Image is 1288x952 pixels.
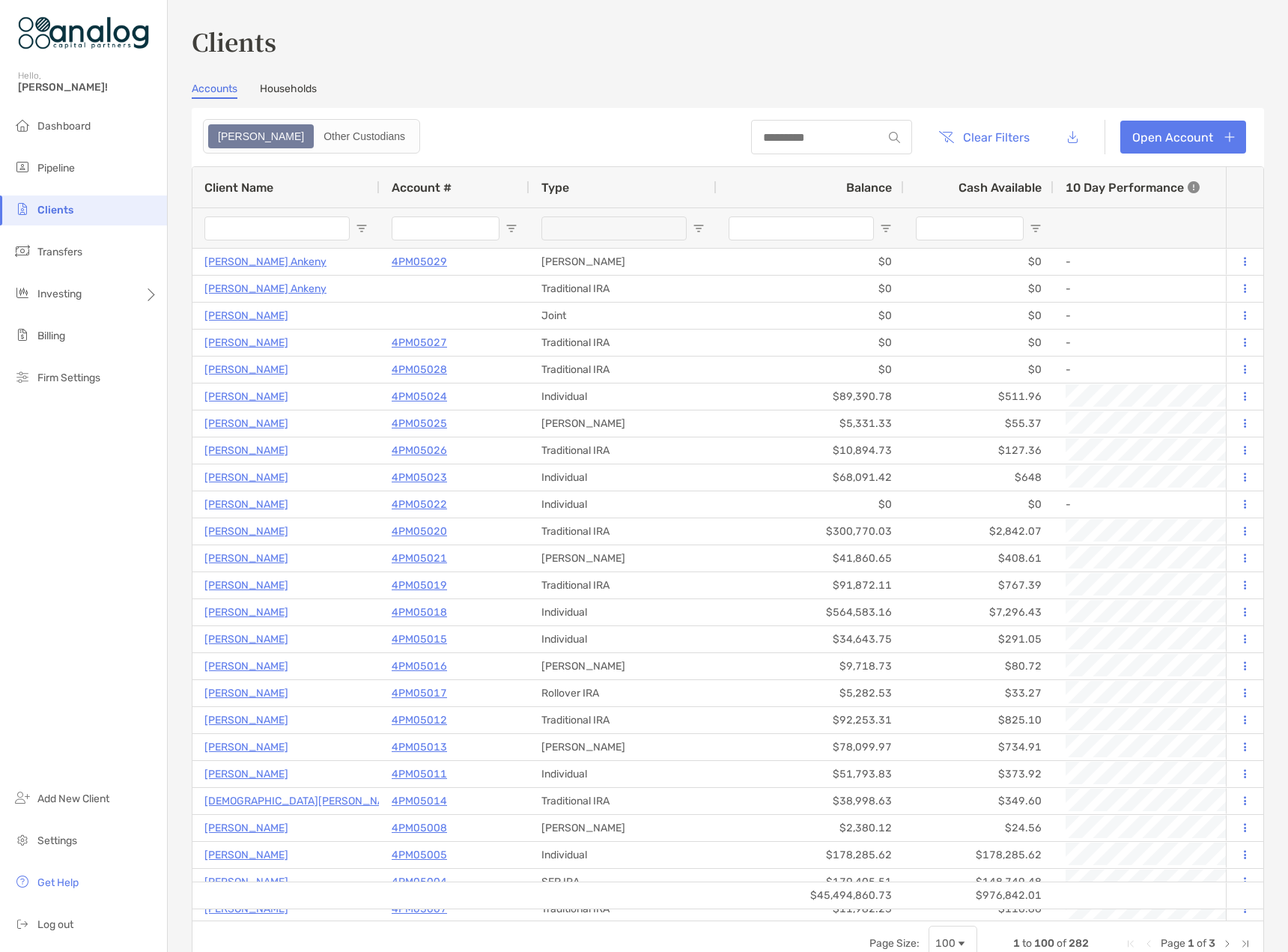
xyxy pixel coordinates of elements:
a: [PERSON_NAME] [204,711,288,730]
a: [PERSON_NAME] [204,873,288,891]
p: [PERSON_NAME] [204,360,288,379]
img: dashboard icon [13,116,31,134]
a: [PERSON_NAME] [204,333,288,352]
img: input icon [889,132,900,143]
div: Traditional IRA [529,357,717,383]
a: [PERSON_NAME] Ankeny [204,279,326,298]
p: 4PM05005 [392,846,447,864]
span: Dashboard [37,120,91,133]
div: $9,718.73 [717,653,904,679]
p: 4PM05012 [392,711,447,730]
span: 100 [1034,937,1054,950]
div: $91,872.11 [717,572,904,598]
a: [PERSON_NAME] [204,387,288,406]
a: 4PM05015 [392,630,447,649]
span: Firm Settings [37,372,100,384]
div: Rollover IRA [529,680,717,706]
span: Log out [37,918,73,931]
a: 4PM05011 [392,765,447,783]
div: [PERSON_NAME] [529,653,717,679]
a: Households [260,82,317,99]
a: [PERSON_NAME] [204,522,288,541]
div: $648 [904,464,1054,491]
a: [PERSON_NAME] [204,549,288,568]
input: Cash Available Filter Input [916,216,1024,240]
p: 4PM05020 [392,522,447,541]
a: [PERSON_NAME] [204,414,288,433]
div: $10,894.73 [717,437,904,464]
div: $408.61 [904,545,1054,571]
a: 4PM05004 [392,873,447,891]
input: Balance Filter Input [729,216,874,240]
a: [PERSON_NAME] [204,819,288,837]
span: Pipeline [37,162,75,175]
a: [PERSON_NAME] [204,441,288,460]
a: [PERSON_NAME] [204,657,288,676]
img: add_new_client icon [13,789,31,807]
div: $976,842.01 [904,882,1054,909]
a: [PERSON_NAME] Ankeny [204,252,326,271]
a: Accounts [192,82,237,99]
p: 4PM05024 [392,387,447,406]
p: [PERSON_NAME] [204,846,288,864]
p: 4PM05022 [392,495,447,514]
div: $0 [904,249,1054,275]
span: Investing [37,288,82,300]
p: [DEMOGRAPHIC_DATA][PERSON_NAME] [204,792,402,810]
span: Cash Available [959,181,1042,195]
div: Page Size: [869,937,920,950]
div: $68,091.42 [717,464,904,491]
span: of [1057,937,1066,950]
p: 4PM05016 [392,657,447,676]
div: $373.92 [904,761,1054,787]
div: $2,842.07 [904,518,1054,545]
p: 4PM05028 [392,360,447,379]
span: Transfers [37,246,82,258]
div: $5,282.53 [717,680,904,706]
p: 4PM05008 [392,819,447,837]
a: [PERSON_NAME] [204,468,288,487]
a: [PERSON_NAME] [204,765,288,783]
div: Traditional IRA [529,788,717,814]
div: $24.56 [904,815,1054,841]
div: $148,749.48 [904,869,1054,895]
div: Individual [529,383,717,410]
p: 4PM05014 [392,792,447,810]
p: 4PM05026 [392,441,447,460]
img: firm-settings icon [13,368,31,386]
div: $0 [904,491,1054,518]
a: 4PM05017 [392,684,447,703]
div: $89,390.78 [717,383,904,410]
div: $2,380.12 [717,815,904,841]
div: Individual [529,842,717,868]
div: $0 [904,303,1054,329]
div: $0 [717,330,904,356]
p: 4PM05018 [392,603,447,622]
button: Clear Filters [927,121,1041,154]
div: segmented control [203,119,420,154]
div: $300,770.03 [717,518,904,545]
a: [PERSON_NAME] [204,684,288,703]
img: settings icon [13,831,31,849]
div: [PERSON_NAME] [529,410,717,437]
span: Get Help [37,876,79,889]
div: Individual [529,599,717,625]
p: 4PM05013 [392,738,447,757]
p: [PERSON_NAME] [204,495,288,514]
div: $0 [904,357,1054,383]
img: billing icon [13,326,31,344]
div: Individual [529,626,717,652]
